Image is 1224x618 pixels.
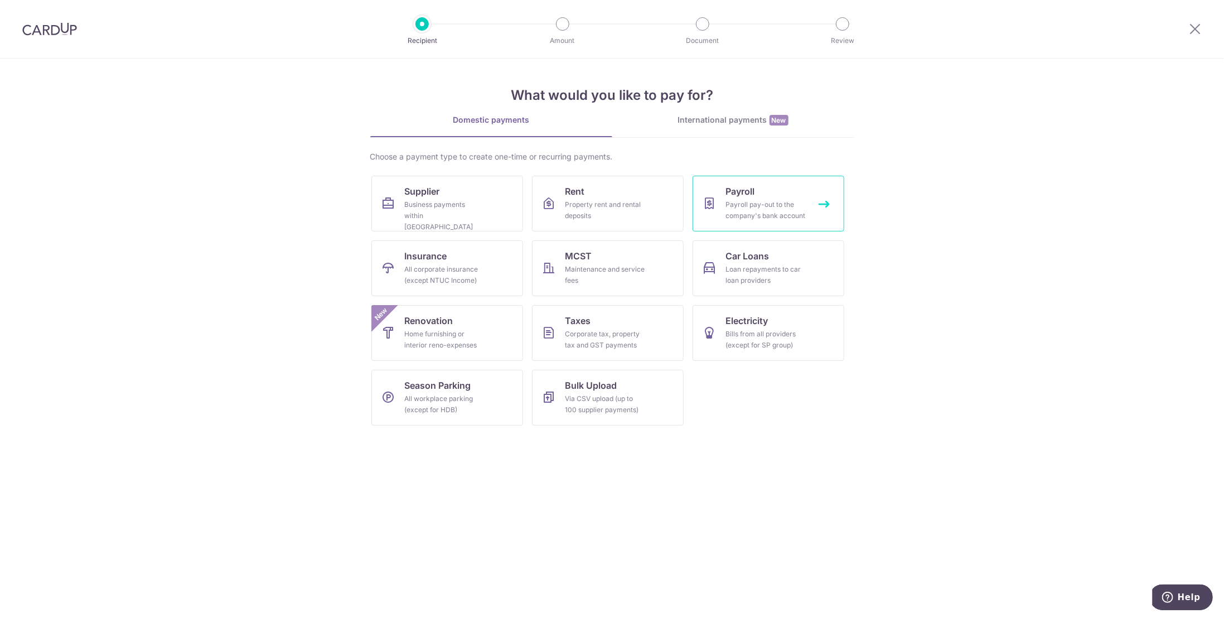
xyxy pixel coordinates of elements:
[405,393,485,416] div: All workplace parking (except for HDB)
[405,199,485,233] div: Business payments within [GEOGRAPHIC_DATA]
[532,305,684,361] a: TaxesCorporate tax, property tax and GST payments
[381,35,463,46] p: Recipient
[726,199,806,221] div: Payroll pay-out to the company's bank account
[693,305,844,361] a: ElectricityBills from all providers (except for SP group)
[25,8,48,18] span: Help
[532,240,684,296] a: MCSTMaintenance and service fees
[801,35,884,46] p: Review
[565,329,646,351] div: Corporate tax, property tax and GST payments
[370,151,854,162] div: Choose a payment type to create one-time or recurring payments.
[726,185,755,198] span: Payroll
[371,370,523,426] a: Season ParkingAll workplace parking (except for HDB)
[565,393,646,416] div: Via CSV upload (up to 100 supplier payments)
[726,329,806,351] div: Bills from all providers (except for SP group)
[405,264,485,286] div: All corporate insurance (except NTUC Income)
[521,35,604,46] p: Amount
[405,329,485,351] div: Home furnishing or interior reno-expenses
[371,240,523,296] a: InsuranceAll corporate insurance (except NTUC Income)
[371,305,390,324] span: New
[405,185,440,198] span: Supplier
[532,370,684,426] a: Bulk UploadVia CSV upload (up to 100 supplier payments)
[405,249,447,263] span: Insurance
[612,114,854,126] div: International payments
[565,249,592,263] span: MCST
[565,264,646,286] div: Maintenance and service fees
[370,85,854,105] h4: What would you like to pay for?
[661,35,744,46] p: Document
[565,185,585,198] span: Rent
[371,305,523,361] a: RenovationHome furnishing or interior reno-expensesNew
[693,240,844,296] a: Car LoansLoan repayments to car loan providers
[371,176,523,231] a: SupplierBusiness payments within [GEOGRAPHIC_DATA]
[532,176,684,231] a: RentProperty rent and rental deposits
[726,264,806,286] div: Loan repayments to car loan providers
[22,22,77,36] img: CardUp
[565,314,591,327] span: Taxes
[770,115,788,125] span: New
[405,379,471,392] span: Season Parking
[565,379,617,392] span: Bulk Upload
[565,199,646,221] div: Property rent and rental deposits
[726,249,770,263] span: Car Loans
[726,314,768,327] span: Electricity
[370,114,612,125] div: Domestic payments
[1153,585,1213,612] iframe: Opens a widget where you can find more information
[693,176,844,231] a: PayrollPayroll pay-out to the company's bank account
[405,314,453,327] span: Renovation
